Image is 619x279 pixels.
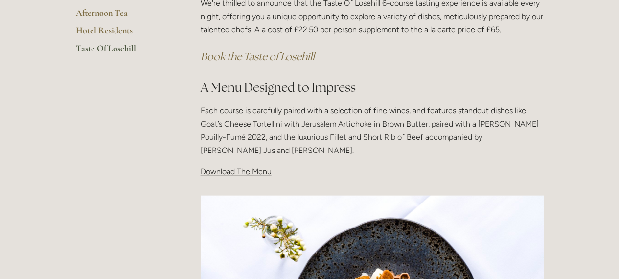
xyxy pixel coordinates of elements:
a: Book the Taste of Losehill [201,50,315,63]
p: Each course is carefully paired with a selection of fine wines, and features standout dishes like... [201,104,544,157]
span: Download The Menu [201,167,272,176]
a: Hotel Residents [76,25,169,43]
a: Taste Of Losehill [76,43,169,60]
h2: A Menu Designed to Impress [201,79,544,96]
a: Afternoon Tea [76,7,169,25]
